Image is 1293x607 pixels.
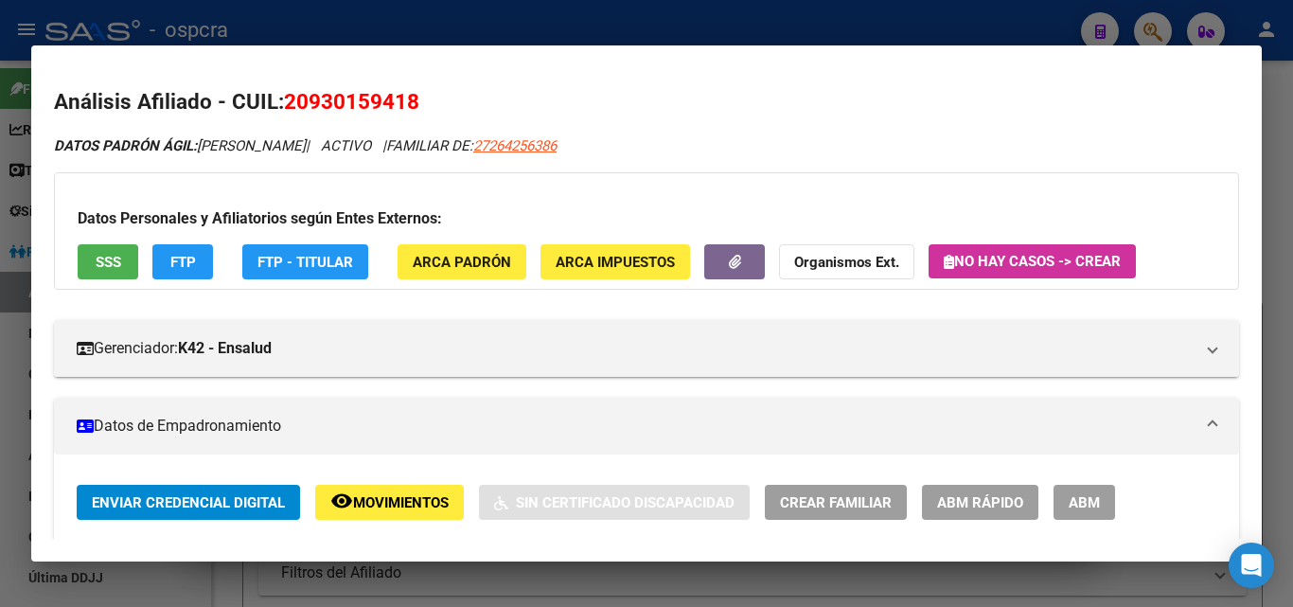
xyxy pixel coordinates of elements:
button: Crear Familiar [765,485,907,520]
span: ABM Rápido [937,494,1023,511]
mat-panel-title: Datos de Empadronamiento [77,415,1194,437]
span: ABM [1069,494,1100,511]
span: FTP - Titular [257,254,353,271]
button: FTP [152,244,213,279]
span: ARCA Impuestos [556,254,675,271]
span: 27264256386 [473,137,557,154]
span: FTP [170,254,196,271]
button: Sin Certificado Discapacidad [479,485,750,520]
div: Open Intercom Messenger [1229,543,1274,588]
span: SSS [96,254,121,271]
mat-expansion-panel-header: Datos de Empadronamiento [54,398,1239,455]
strong: Organismos Ext. [794,254,899,271]
button: FTP - Titular [242,244,368,279]
button: SSS [78,244,138,279]
span: Sin Certificado Discapacidad [516,494,735,511]
span: [PERSON_NAME] [54,137,306,154]
button: ABM Rápido [922,485,1038,520]
span: ARCA Padrón [413,254,511,271]
mat-panel-title: Gerenciador: [77,337,1194,360]
span: No hay casos -> Crear [944,253,1121,270]
button: ABM [1054,485,1115,520]
button: ARCA Padrón [398,244,526,279]
span: FAMILIAR DE: [386,137,557,154]
h2: Análisis Afiliado - CUIL: [54,86,1239,118]
mat-expansion-panel-header: Gerenciador:K42 - Ensalud [54,320,1239,377]
span: 20930159418 [284,89,419,114]
button: Movimientos [315,485,464,520]
button: ARCA Impuestos [540,244,690,279]
span: Enviar Credencial Digital [92,494,285,511]
i: | ACTIVO | [54,137,557,154]
button: No hay casos -> Crear [929,244,1136,278]
span: Crear Familiar [780,494,892,511]
h3: Datos Personales y Afiliatorios según Entes Externos: [78,207,1215,230]
span: Movimientos [353,494,449,511]
button: Organismos Ext. [779,244,914,279]
strong: DATOS PADRÓN ÁGIL: [54,137,197,154]
strong: K42 - Ensalud [178,337,272,360]
button: Enviar Credencial Digital [77,485,300,520]
mat-icon: remove_red_eye [330,490,353,512]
